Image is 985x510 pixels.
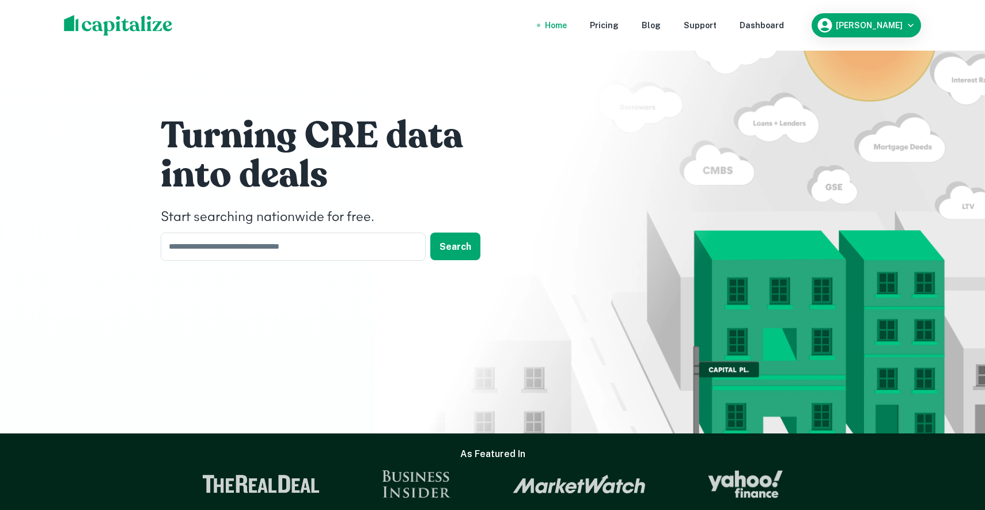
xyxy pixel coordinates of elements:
[430,233,480,260] button: Search
[161,152,506,198] h1: into deals
[812,13,921,37] button: [PERSON_NAME]
[684,19,717,32] a: Support
[513,474,646,494] img: Market Watch
[161,113,506,159] h1: Turning CRE data
[161,207,506,228] h4: Start searching nationwide for free.
[545,19,567,32] a: Home
[740,19,784,32] a: Dashboard
[836,21,903,29] h6: [PERSON_NAME]
[708,470,783,498] img: Yahoo Finance
[460,447,525,461] h6: As Featured In
[590,19,619,32] a: Pricing
[642,19,661,32] a: Blog
[927,418,985,473] iframe: Chat Widget
[202,475,320,493] img: The Real Deal
[64,15,173,36] img: capitalize-logo.png
[382,470,451,498] img: Business Insider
